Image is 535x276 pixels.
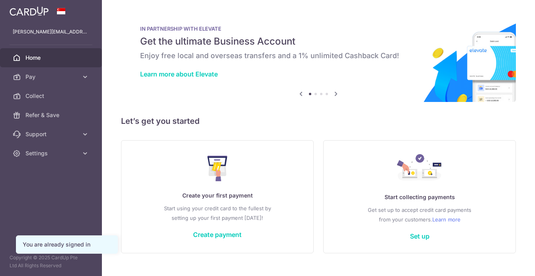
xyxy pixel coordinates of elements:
div: You are already signed in [23,241,111,249]
a: Learn more [432,215,461,224]
span: Home [25,54,78,62]
p: Start collecting payments [340,192,500,202]
span: Support [25,130,78,138]
a: Learn more about Elevate [140,70,218,78]
a: Set up [410,232,430,240]
p: Start using your credit card to the fullest by setting up your first payment [DATE]! [137,204,297,223]
span: Pay [25,73,78,81]
h5: Get the ultimate Business Account [140,35,497,48]
a: Create payment [193,231,242,239]
h5: Let’s get you started [121,115,516,127]
p: Create your first payment [137,191,297,200]
p: [PERSON_NAME][EMAIL_ADDRESS][DOMAIN_NAME] [13,28,89,36]
p: IN PARTNERSHIP WITH ELEVATE [140,25,497,32]
img: CardUp [10,6,49,16]
img: Make Payment [207,156,228,181]
p: Get set up to accept credit card payments from your customers. [340,205,500,224]
span: Refer & Save [25,111,78,119]
img: Renovation banner [121,13,516,102]
span: Settings [25,149,78,157]
h6: Enjoy free local and overseas transfers and a 1% unlimited Cashback Card! [140,51,497,61]
img: Collect Payment [397,154,442,183]
span: Collect [25,92,78,100]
